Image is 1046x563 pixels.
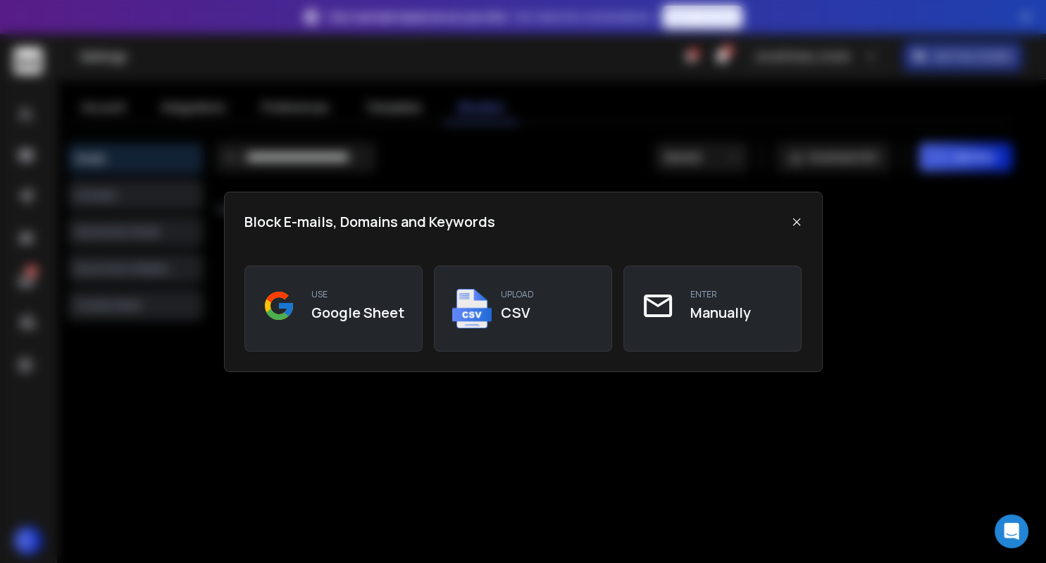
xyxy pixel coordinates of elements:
[244,212,495,232] h1: Block E-mails, Domains and Keywords
[501,289,534,300] p: upload
[501,303,534,323] h3: CSV
[690,303,751,323] h3: Manually
[311,289,404,300] p: use
[311,303,404,323] h3: Google Sheet
[690,289,751,300] p: enter
[995,514,1028,548] div: Open Intercom Messenger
